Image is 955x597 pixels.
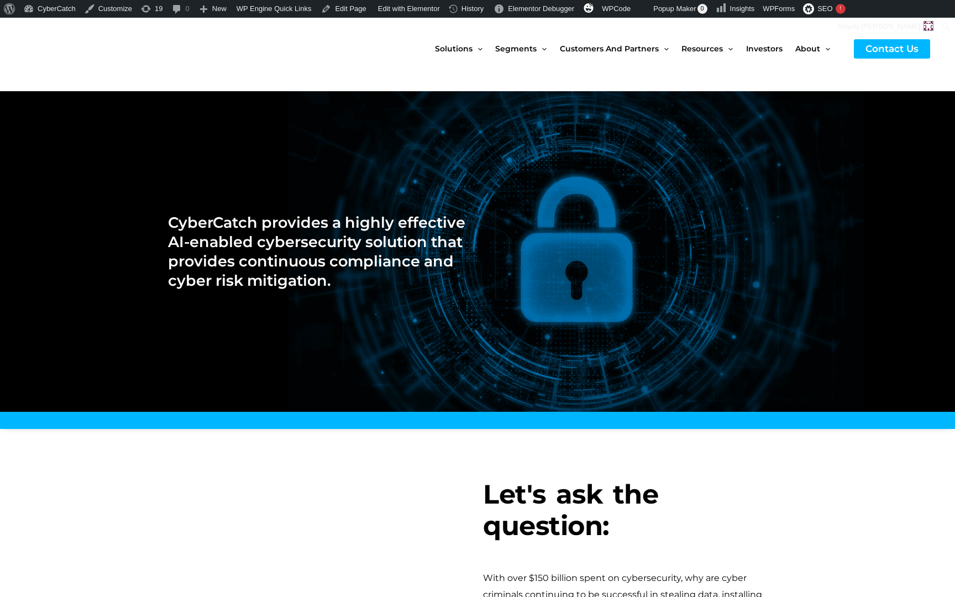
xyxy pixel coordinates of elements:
[435,25,843,72] nav: Site Navigation: New Main Menu
[537,25,547,72] span: Menu Toggle
[861,22,920,30] span: [PERSON_NAME]
[723,25,733,72] span: Menu Toggle
[681,25,723,72] span: Resources
[746,25,783,72] span: Investors
[659,25,669,72] span: Menu Toggle
[495,25,537,72] span: Segments
[19,26,152,72] img: CyberCatch
[483,479,787,542] h3: Let's ask the question:
[168,213,465,290] h2: CyberCatch provides a highly effective AI-enabled cybersecurity solution that provides continuous...
[697,4,707,14] span: 0
[795,25,820,72] span: About
[378,4,440,13] span: Edit with Elementor
[473,25,482,72] span: Menu Toggle
[820,25,830,72] span: Menu Toggle
[435,25,473,72] span: Solutions
[584,3,594,13] img: svg+xml;base64,PHN2ZyB4bWxucz0iaHR0cDovL3d3dy53My5vcmcvMjAwMC9zdmciIHZpZXdCb3g9IjAgMCAzMiAzMiI+PG...
[817,4,832,13] span: SEO
[560,25,659,72] span: Customers and Partners
[854,39,930,59] a: Contact Us
[836,4,846,14] div: !
[834,18,938,35] a: Howdy,
[746,25,795,72] a: Investors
